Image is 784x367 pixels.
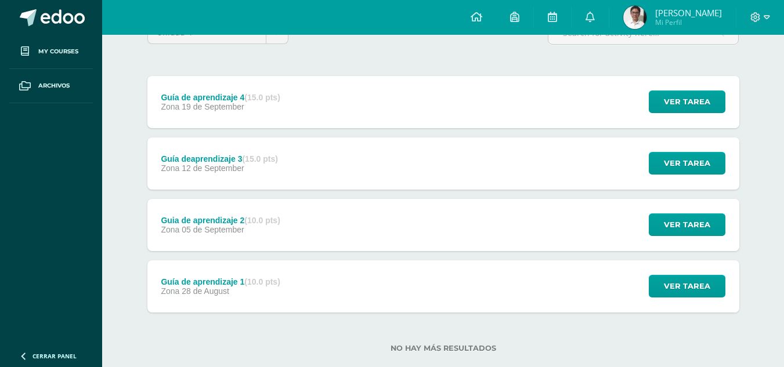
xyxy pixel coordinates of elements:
span: 12 de September [182,163,244,173]
span: Ver tarea [664,214,710,235]
span: Zona [161,225,179,234]
span: [PERSON_NAME] [655,7,722,19]
strong: (10.0 pts) [244,216,280,225]
strong: (15.0 pts) [244,93,280,102]
strong: (15.0 pts) [242,154,277,163]
span: 19 de September [182,102,244,111]
div: Guía deaprendizaje 3 [161,154,278,163]
button: Ver tarea [649,275,725,297]
span: Ver tarea [664,275,710,297]
span: Zona [161,163,179,173]
span: Archivos [38,81,70,90]
span: Zona [161,102,179,111]
a: My courses [9,35,93,69]
span: Ver tarea [664,152,710,174]
img: d11e657319e0700392c30c5660fad5bd.png [623,6,646,29]
div: Guía de aprendizaje 4 [161,93,280,102]
div: Guía de aprendizaje 1 [161,277,280,286]
button: Ver tarea [649,152,725,175]
button: Ver tarea [649,90,725,113]
span: Cerrar panel [32,352,77,360]
span: Mi Perfil [655,17,722,27]
strong: (10.0 pts) [244,277,280,286]
span: My courses [38,47,78,56]
label: No hay más resultados [147,344,739,353]
span: Zona [161,286,179,296]
span: 28 de August [182,286,229,296]
button: Ver tarea [649,213,725,236]
span: 05 de September [182,225,244,234]
a: Archivos [9,69,93,103]
div: Guia de aprendizaje 2 [161,216,280,225]
span: Ver tarea [664,91,710,112]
